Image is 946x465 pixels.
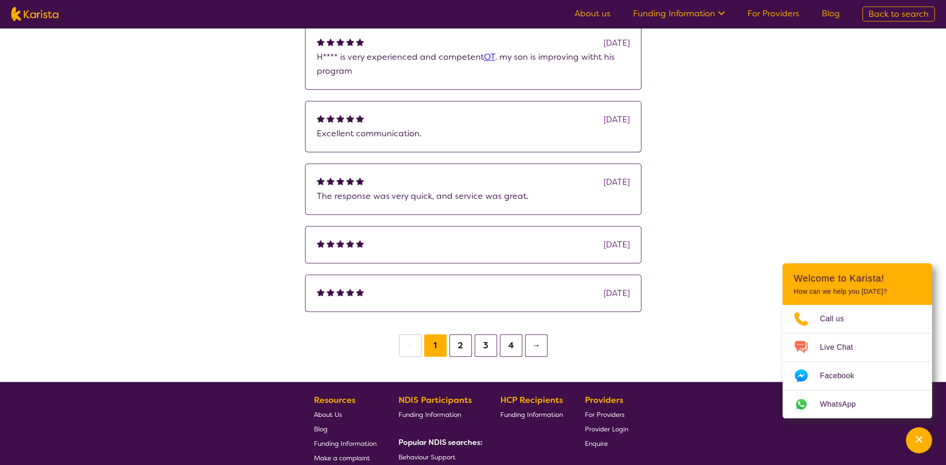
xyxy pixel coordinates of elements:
[604,175,630,189] div: [DATE]
[585,410,625,419] span: For Providers
[356,240,364,247] img: fullstar
[747,8,799,19] a: For Providers
[782,390,932,418] a: Web link opens in a new tab.
[346,38,354,46] img: fullstar
[314,451,377,465] a: Make a complaint
[585,439,608,448] span: Enquire
[782,305,932,418] ul: Choose channel
[314,439,377,448] span: Funding Information
[399,334,421,357] button: ←
[356,288,364,296] img: fullstar
[336,114,344,122] img: fullstar
[327,240,334,247] img: fullstar
[327,38,334,46] img: fullstar
[336,177,344,185] img: fullstar
[585,425,628,433] span: Provider Login
[314,436,377,451] a: Funding Information
[346,240,354,247] img: fullstar
[820,340,864,354] span: Live Chat
[782,263,932,418] div: Channel Menu
[356,114,364,122] img: fullstar
[398,450,479,464] a: Behaviour Support
[500,410,563,419] span: Funding Information
[317,177,325,185] img: fullstar
[327,288,334,296] img: fullstar
[317,50,630,78] p: H**** is very experienced and competent . my son is improving witht his program
[336,288,344,296] img: fullstar
[585,422,628,436] a: Provider Login
[346,288,354,296] img: fullstar
[604,286,630,300] div: [DATE]
[356,38,364,46] img: fullstar
[500,334,522,357] button: 4
[794,288,921,296] p: How can we help you [DATE]?
[314,410,342,419] span: About Us
[398,407,479,422] a: Funding Information
[585,436,628,451] a: Enquire
[862,7,935,21] a: Back to search
[604,238,630,252] div: [DATE]
[398,453,455,461] span: Behaviour Support
[525,334,548,357] button: →
[317,189,630,203] p: The response was very quick, and service was great.
[398,395,472,406] b: NDIS Participants
[398,410,461,419] span: Funding Information
[336,240,344,247] img: fullstar
[336,38,344,46] img: fullstar
[398,437,483,447] b: Popular NDIS searches:
[585,407,628,422] a: For Providers
[604,113,630,127] div: [DATE]
[327,177,334,185] img: fullstar
[314,454,370,462] span: Make a complaint
[604,36,630,50] div: [DATE]
[424,334,447,357] button: 1
[346,177,354,185] img: fullstar
[314,407,377,422] a: About Us
[500,407,563,422] a: Funding Information
[575,8,611,19] a: About us
[633,8,725,19] a: Funding Information
[317,240,325,247] img: fullstar
[314,395,356,406] b: Resources
[820,312,855,326] span: Call us
[868,8,929,20] span: Back to search
[906,427,932,453] button: Channel Menu
[484,51,495,63] a: OT
[820,397,867,411] span: WhatsApp
[317,38,325,46] img: fullstar
[327,114,334,122] img: fullstar
[317,288,325,296] img: fullstar
[475,334,497,357] button: 3
[500,395,563,406] b: HCP Recipients
[820,369,865,383] span: Facebook
[11,7,58,21] img: Karista logo
[585,395,623,406] b: Providers
[794,273,921,284] h2: Welcome to Karista!
[317,127,630,141] p: Excellent communication.
[346,114,354,122] img: fullstar
[314,425,327,433] span: Blog
[449,334,472,357] button: 2
[317,114,325,122] img: fullstar
[314,422,377,436] a: Blog
[822,8,840,19] a: Blog
[356,177,364,185] img: fullstar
